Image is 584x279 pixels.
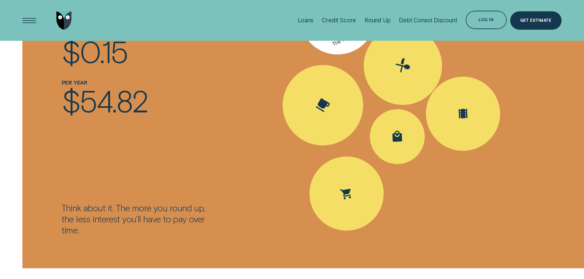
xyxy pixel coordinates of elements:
[365,17,391,24] div: Round Up
[466,11,506,29] button: Log in
[350,13,456,119] button: Spent Eating out $25.10; The round up $0.90
[62,202,211,236] div: Think about it. The more you round up, the less interest you’ll have to pay over time.
[322,17,356,24] div: Credit Score
[510,11,562,30] a: Get Estimate
[80,82,148,119] span: 54.82
[425,75,502,152] button: Spent Entertainment $16.30; The round up $0.70
[80,32,127,69] span: 0.15
[298,17,314,24] div: Loans
[62,37,211,65] div: $
[369,108,425,164] button: Spent Shopping $30.50; The round up $0.50
[304,151,390,236] button: Spent Groceries $15.25; The round up $0.75
[268,50,378,160] button: Spent Coffee $4.20; The round up $0.80
[399,17,457,24] div: Debt Consol Discount
[62,79,88,86] label: Per year
[20,11,39,30] button: Open Menu
[62,86,211,115] div: $
[56,11,72,30] img: Wisr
